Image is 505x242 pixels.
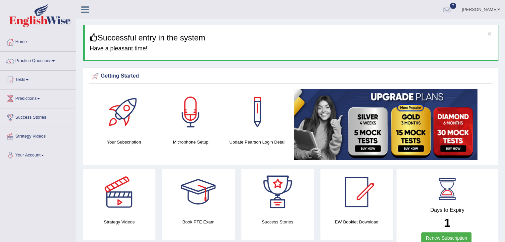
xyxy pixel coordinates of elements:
[94,139,154,146] h4: Your Subscription
[444,216,450,229] b: 1
[404,207,491,213] h4: Days to Expiry
[161,139,221,146] h4: Microphone Setup
[241,218,314,225] h4: Success Stories
[450,3,457,9] span: 7
[0,52,76,68] a: Practice Questions
[0,108,76,125] a: Success Stories
[90,33,493,42] h3: Successful entry in the system
[0,90,76,106] a: Predictions
[0,127,76,144] a: Strategy Videos
[83,218,155,225] h4: Strategy Videos
[0,71,76,87] a: Tests
[227,139,288,146] h4: Update Pearson Login Detail
[91,71,491,81] div: Getting Started
[294,89,477,160] img: small5.jpg
[162,218,234,225] h4: Book PTE Exam
[0,146,76,163] a: Your Account
[90,45,493,52] h4: Have a pleasant time!
[487,30,491,37] button: ×
[320,218,393,225] h4: EW Booklet Download
[0,33,76,49] a: Home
